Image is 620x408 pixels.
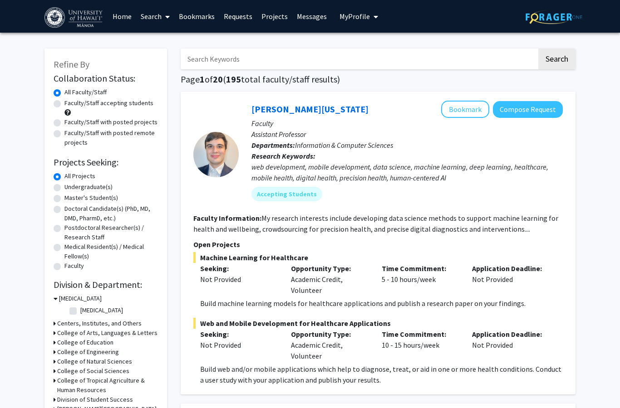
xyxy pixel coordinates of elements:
p: Seeking: [200,329,277,340]
p: Build machine learning models for healthcare applications and publish a research paper on your fi... [200,298,563,309]
button: Compose Request to Peter Washington [493,101,563,118]
label: Doctoral Candidate(s) (PhD, MD, DMD, PharmD, etc.) [64,204,158,223]
h3: College of Engineering [57,347,119,357]
label: All Projects [64,171,95,181]
p: Open Projects [193,239,563,250]
h3: College of Social Sciences [57,366,129,376]
p: Assistant Professor [251,129,563,140]
b: Departments: [251,141,295,150]
a: Search [136,0,174,32]
label: All Faculty/Staff [64,87,107,97]
span: 1 [200,73,205,85]
h1: Page of ( total faculty/staff results) [181,74,576,85]
h2: Projects Seeking: [54,157,158,168]
h2: Collaboration Status: [54,73,158,84]
h3: Division of Student Success [57,395,133,404]
div: Not Provided [465,263,556,296]
label: Faculty [64,261,84,271]
b: Research Keywords: [251,151,315,160]
div: web development, mobile development, data science, machine learning, deep learning, healthcare, m... [251,161,563,183]
img: University of Hawaiʻi at Mānoa Logo [44,7,104,28]
p: Time Commitment: [382,329,459,340]
h3: College of Education [57,338,113,347]
input: Search Keywords [181,49,537,69]
label: Master's Student(s) [64,193,118,203]
div: Not Provided [200,340,277,350]
p: Faculty [251,118,563,129]
p: Build web and/or mobile applications which help to diagnose, treat, or aid in one or more health ... [200,364,563,385]
a: Bookmarks [174,0,219,32]
span: Machine Learning for Healthcare [193,252,563,263]
span: Information & Computer Sciences [295,141,393,150]
h3: College of Arts, Languages & Letters [57,328,157,338]
p: Opportunity Type: [291,329,368,340]
h3: [MEDICAL_DATA] [59,294,102,303]
p: Application Deadline: [472,329,549,340]
label: Faculty/Staff accepting students [64,98,153,108]
span: 20 [213,73,223,85]
a: Messages [292,0,331,32]
fg-read-more: My research interests include developing data science methods to support machine learning for hea... [193,214,558,233]
p: Opportunity Type: [291,263,368,274]
h3: Centers, Institutes, and Others [57,319,142,328]
div: Not Provided [465,329,556,361]
div: 10 - 15 hours/week [375,329,466,361]
div: Academic Credit, Volunteer [284,329,375,361]
h3: College of Natural Sciences [57,357,132,366]
span: 195 [226,73,241,85]
a: Requests [219,0,257,32]
label: Medical Resident(s) / Medical Fellow(s) [64,242,158,261]
a: Home [108,0,136,32]
p: Seeking: [200,263,277,274]
p: Time Commitment: [382,263,459,274]
button: Search [538,49,576,69]
a: [PERSON_NAME][US_STATE] [251,103,369,115]
div: 5 - 10 hours/week [375,263,466,296]
label: [MEDICAL_DATA] [80,306,123,315]
label: Undergraduate(s) [64,182,113,192]
button: Add Peter Washington to Bookmarks [441,101,489,118]
div: Not Provided [200,274,277,285]
label: Postdoctoral Researcher(s) / Research Staff [64,223,158,242]
label: Faculty/Staff with posted projects [64,117,157,127]
h2: Division & Department: [54,279,158,290]
img: ForagerOne Logo [526,10,582,24]
span: My Profile [340,12,370,21]
span: Refine By [54,58,89,70]
mat-chip: Accepting Students [251,187,322,201]
span: Web and Mobile Development for Healthcare Applications [193,318,563,329]
div: Academic Credit, Volunteer [284,263,375,296]
p: Application Deadline: [472,263,549,274]
iframe: Chat [7,367,39,401]
b: Faculty Information: [193,214,261,223]
a: Projects [257,0,292,32]
h3: College of Tropical Agriculture & Human Resources [57,376,158,395]
label: Faculty/Staff with posted remote projects [64,128,158,147]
